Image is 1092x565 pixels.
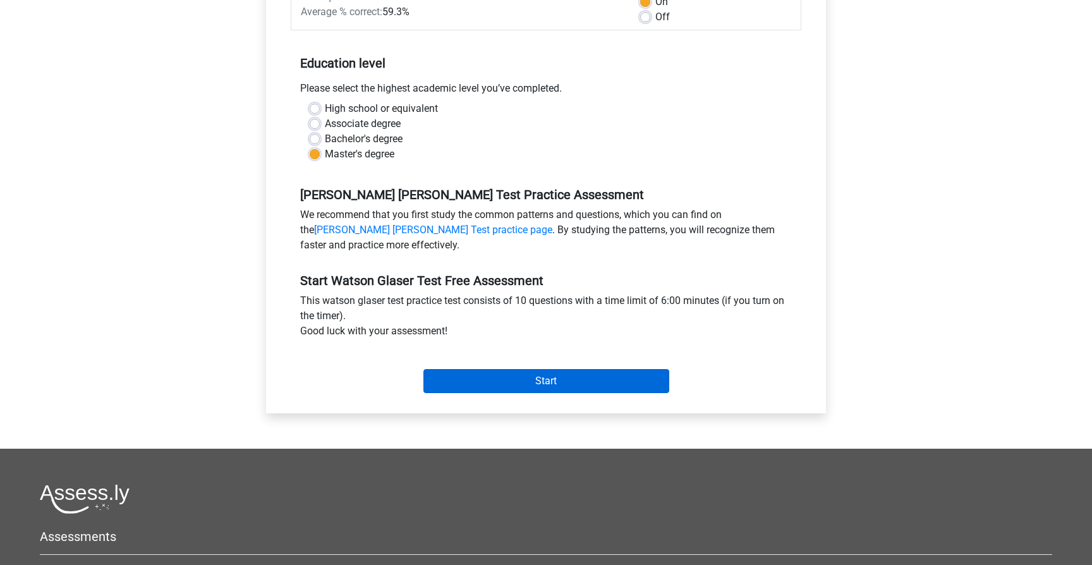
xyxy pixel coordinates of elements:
label: High school or equivalent [325,101,438,116]
span: Average % correct: [301,6,382,18]
a: [PERSON_NAME] [PERSON_NAME] Test practice page [314,224,552,236]
div: Please select the highest academic level you’ve completed. [291,81,801,101]
label: Bachelor's degree [325,131,403,147]
h5: Assessments [40,529,1052,544]
div: 59.3% [291,4,631,20]
div: This watson glaser test practice test consists of 10 questions with a time limit of 6:00 minutes ... [291,293,801,344]
input: Start [423,369,669,393]
img: Assessly logo [40,484,130,514]
h5: Education level [300,51,792,76]
h5: Start Watson Glaser Test Free Assessment [300,273,792,288]
label: Associate degree [325,116,401,131]
label: Master's degree [325,147,394,162]
h5: [PERSON_NAME] [PERSON_NAME] Test Practice Assessment [300,187,792,202]
div: We recommend that you first study the common patterns and questions, which you can find on the . ... [291,207,801,258]
label: Off [655,9,670,25]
